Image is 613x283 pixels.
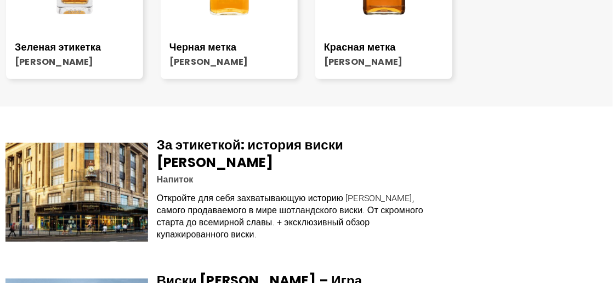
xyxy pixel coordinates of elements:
[169,56,248,68] a: [PERSON_NAME]
[157,173,194,186] a: Напиток
[324,56,403,68] a: [PERSON_NAME]
[324,40,396,54] a: Красная метка
[157,193,423,240] font: Откройте для себя захватывающую историю [PERSON_NAME], самого продаваемого в мире шотландского ви...
[157,136,343,171] a: За этикеткой: история виски [PERSON_NAME]
[15,40,101,54] a: Зеленая этикетка
[5,143,148,242] img: Johnnie Walker - Заголовок
[169,40,236,54] a: Черная метка
[15,56,94,68] a: [PERSON_NAME]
